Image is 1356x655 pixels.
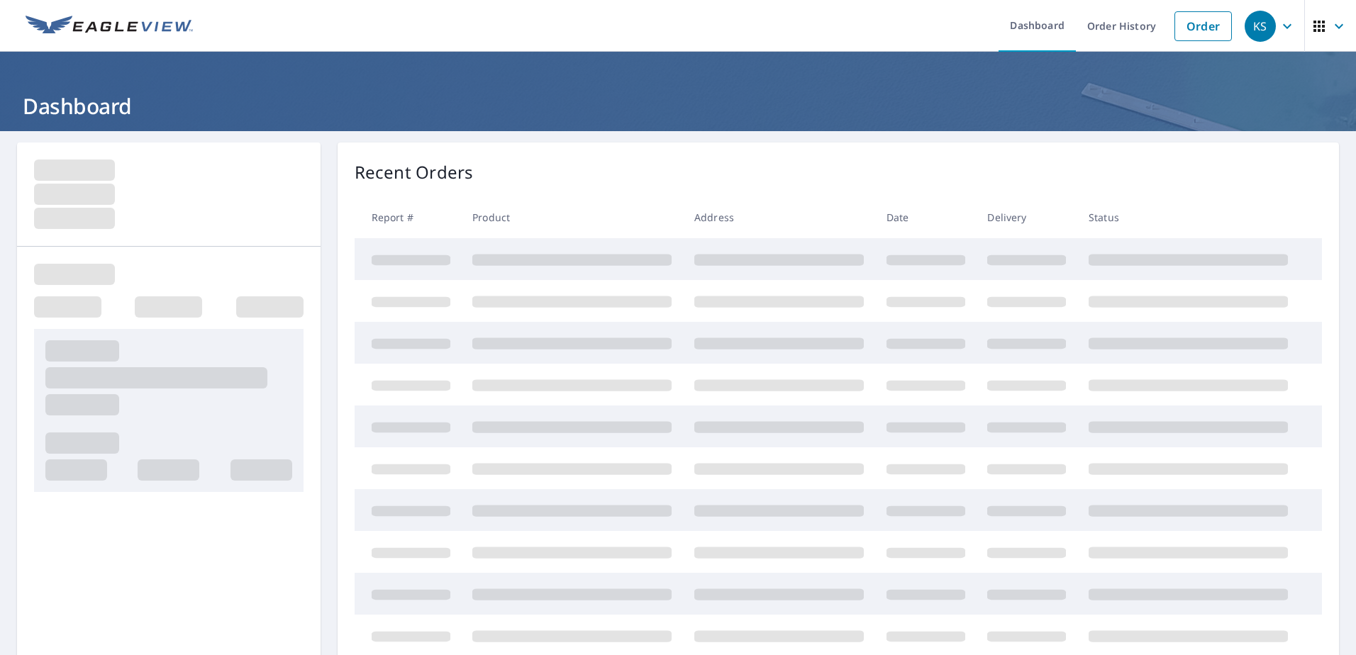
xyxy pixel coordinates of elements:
th: Product [461,196,683,238]
div: KS [1245,11,1276,42]
th: Status [1077,196,1299,238]
th: Delivery [976,196,1077,238]
th: Report # [355,196,462,238]
a: Order [1174,11,1232,41]
h1: Dashboard [17,91,1339,121]
th: Date [875,196,977,238]
th: Address [683,196,875,238]
p: Recent Orders [355,159,474,185]
img: EV Logo [26,16,193,37]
